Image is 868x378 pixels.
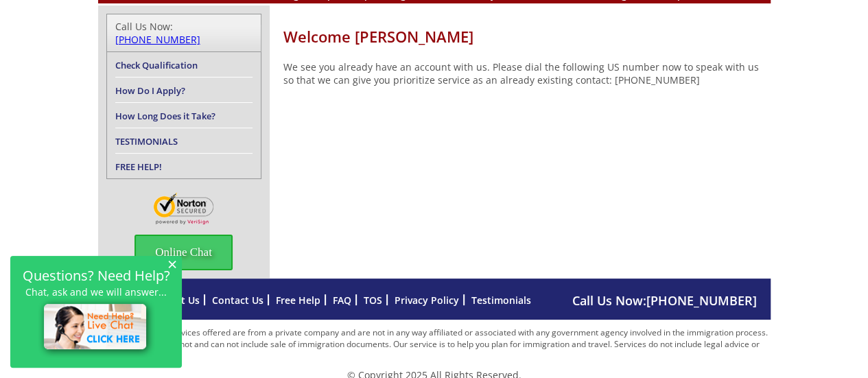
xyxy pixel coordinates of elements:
a: [PHONE_NUMBER] [115,33,200,46]
p: : The services offered are from a private company and are not in any way affiliated or associated... [98,327,771,362]
a: Check Qualification [115,59,198,71]
a: TOS [364,294,382,307]
a: TESTIMONIALS [115,135,178,147]
a: Contact Us [212,294,263,307]
a: [PHONE_NUMBER] [646,292,757,309]
span: Call Us Now: [572,292,757,309]
a: Free Help [276,294,320,307]
h2: Questions? Need Help? [17,270,175,281]
a: Testimonials [471,294,531,307]
p: Chat, ask and we will answer... [17,286,175,298]
img: live-chat-icon.png [38,298,155,358]
h1: Welcome [PERSON_NAME] [283,26,771,47]
a: FAQ [333,294,351,307]
span: × [167,258,177,270]
a: How Long Does it Take? [115,110,215,122]
div: Call Us Now: [115,20,253,46]
p: We see you already have an account with us. Please dial the following US number now to speak with... [283,60,771,86]
a: Privacy Policy [395,294,459,307]
a: How Do I Apply? [115,84,185,97]
span: Online Chat [134,235,233,270]
a: FREE HELP! [115,161,162,173]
